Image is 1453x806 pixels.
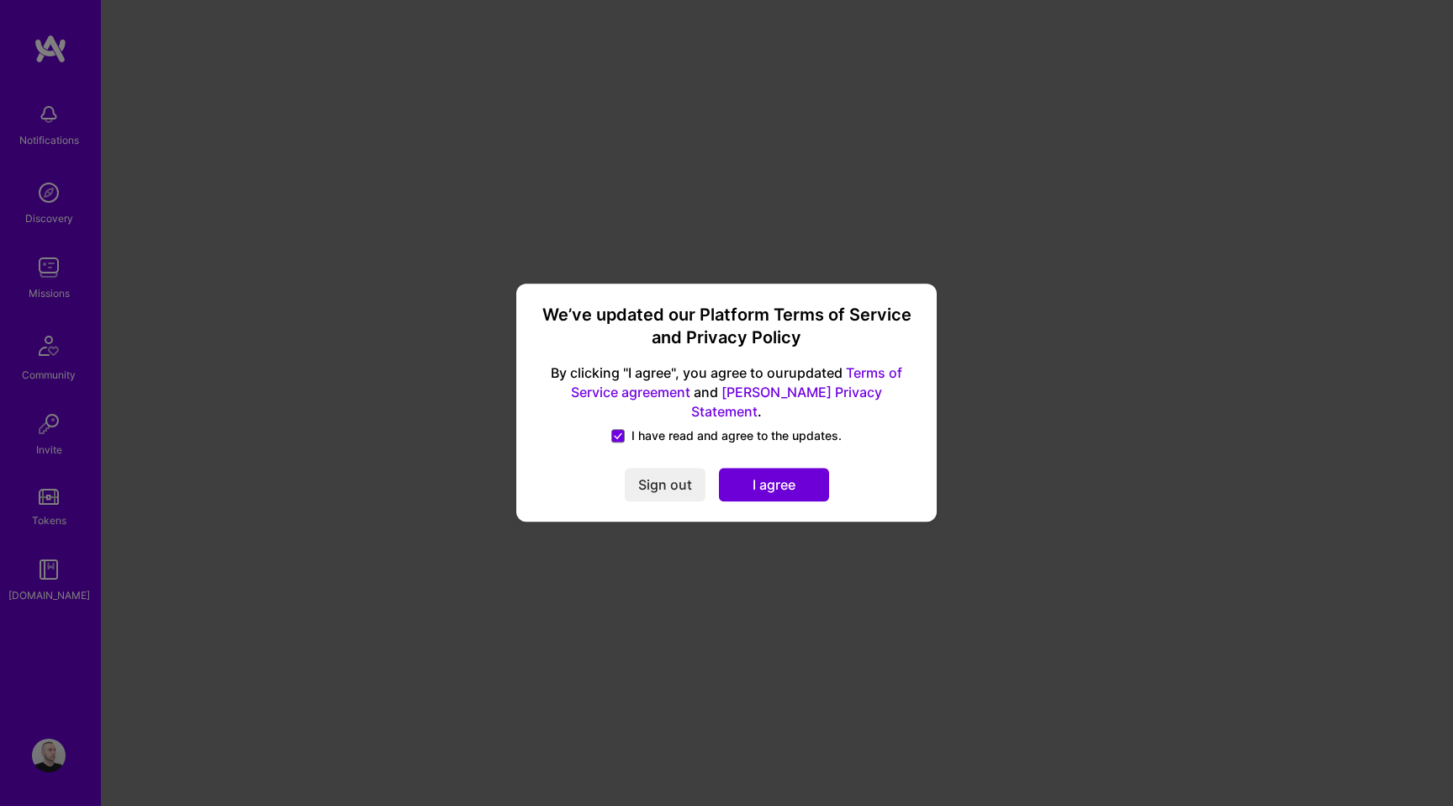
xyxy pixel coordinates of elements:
[719,469,829,502] button: I agree
[691,384,882,420] a: [PERSON_NAME] Privacy Statement
[571,364,902,400] a: Terms of Service agreement
[536,363,917,422] span: By clicking "I agree", you agree to our updated and .
[536,304,917,350] h3: We’ve updated our Platform Terms of Service and Privacy Policy
[631,428,842,445] span: I have read and agree to the updates.
[625,469,705,502] button: Sign out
